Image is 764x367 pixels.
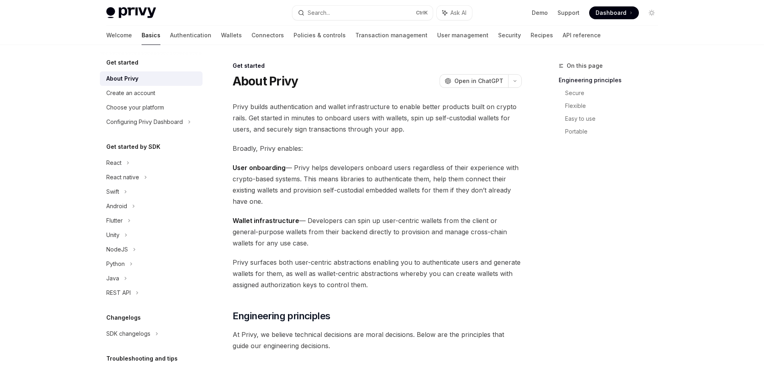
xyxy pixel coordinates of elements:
[106,103,164,112] div: Choose your platform
[106,274,119,283] div: Java
[170,26,211,45] a: Authentication
[559,74,665,87] a: Engineering principles
[450,9,466,17] span: Ask AI
[416,10,428,16] span: Ctrl K
[106,74,138,83] div: About Privy
[106,88,155,98] div: Create an account
[292,6,433,20] button: Search...CtrlK
[437,26,488,45] a: User management
[557,9,580,17] a: Support
[251,26,284,45] a: Connectors
[106,313,141,322] h5: Changelogs
[233,164,286,172] strong: User onboarding
[106,187,119,197] div: Swift
[567,61,603,71] span: On this page
[233,162,522,207] span: — Privy helps developers onboard users regardless of their experience with crypto-based systems. ...
[454,77,503,85] span: Open in ChatGPT
[596,9,626,17] span: Dashboard
[106,230,120,240] div: Unity
[498,26,521,45] a: Security
[106,216,123,225] div: Flutter
[106,329,150,339] div: SDK changelogs
[565,112,665,125] a: Easy to use
[531,26,553,45] a: Recipes
[106,354,178,363] h5: Troubleshooting and tips
[355,26,428,45] a: Transaction management
[532,9,548,17] a: Demo
[563,26,601,45] a: API reference
[100,71,203,86] a: About Privy
[233,310,330,322] span: Engineering principles
[106,245,128,254] div: NodeJS
[106,7,156,18] img: light logo
[106,26,132,45] a: Welcome
[233,217,299,225] strong: Wallet infrastructure
[106,58,138,67] h5: Get started
[106,259,125,269] div: Python
[100,86,203,100] a: Create an account
[565,125,665,138] a: Portable
[233,74,298,88] h1: About Privy
[294,26,346,45] a: Policies & controls
[645,6,658,19] button: Toggle dark mode
[221,26,242,45] a: Wallets
[589,6,639,19] a: Dashboard
[565,99,665,112] a: Flexible
[106,288,131,298] div: REST API
[106,172,139,182] div: React native
[106,201,127,211] div: Android
[437,6,472,20] button: Ask AI
[142,26,160,45] a: Basics
[106,158,122,168] div: React
[233,215,522,249] span: — Developers can spin up user-centric wallets from the client or general-purpose wallets from the...
[233,62,522,70] div: Get started
[233,101,522,135] span: Privy builds authentication and wallet infrastructure to enable better products built on crypto r...
[440,74,508,88] button: Open in ChatGPT
[100,100,203,115] a: Choose your platform
[106,117,183,127] div: Configuring Privy Dashboard
[233,257,522,290] span: Privy surfaces both user-centric abstractions enabling you to authenticate users and generate wal...
[565,87,665,99] a: Secure
[308,8,330,18] div: Search...
[233,143,522,154] span: Broadly, Privy enables:
[233,329,522,351] span: At Privy, we believe technical decisions are moral decisions. Below are the principles that guide...
[106,142,160,152] h5: Get started by SDK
